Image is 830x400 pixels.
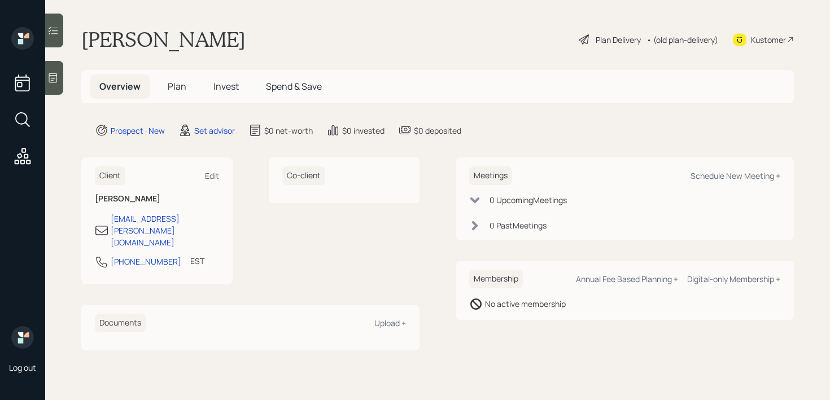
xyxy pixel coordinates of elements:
h6: Client [95,166,125,185]
div: [PHONE_NUMBER] [111,256,181,267]
div: • (old plan-delivery) [646,34,718,46]
span: Invest [213,80,239,93]
span: Spend & Save [266,80,322,93]
div: Log out [9,362,36,373]
div: Edit [205,170,219,181]
div: Kustomer [751,34,786,46]
span: Overview [99,80,141,93]
h1: [PERSON_NAME] [81,27,246,52]
h6: Co-client [282,166,325,185]
img: retirable_logo.png [11,326,34,349]
div: Digital-only Membership + [687,274,780,284]
div: $0 net-worth [264,125,313,137]
div: 0 Upcoming Meeting s [490,194,567,206]
div: Schedule New Meeting + [691,170,780,181]
h6: Documents [95,314,146,332]
div: $0 deposited [414,125,461,137]
div: EST [190,255,204,267]
div: Upload + [374,318,406,328]
h6: Membership [469,270,523,288]
div: [EMAIL_ADDRESS][PERSON_NAME][DOMAIN_NAME] [111,213,219,248]
div: Annual Fee Based Planning + [576,274,678,284]
div: $0 invested [342,125,385,137]
div: Prospect · New [111,125,165,137]
div: Plan Delivery [596,34,641,46]
h6: [PERSON_NAME] [95,194,219,204]
h6: Meetings [469,166,512,185]
div: 0 Past Meeting s [490,219,547,231]
div: Set advisor [194,125,235,137]
div: No active membership [485,298,566,310]
span: Plan [168,80,186,93]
